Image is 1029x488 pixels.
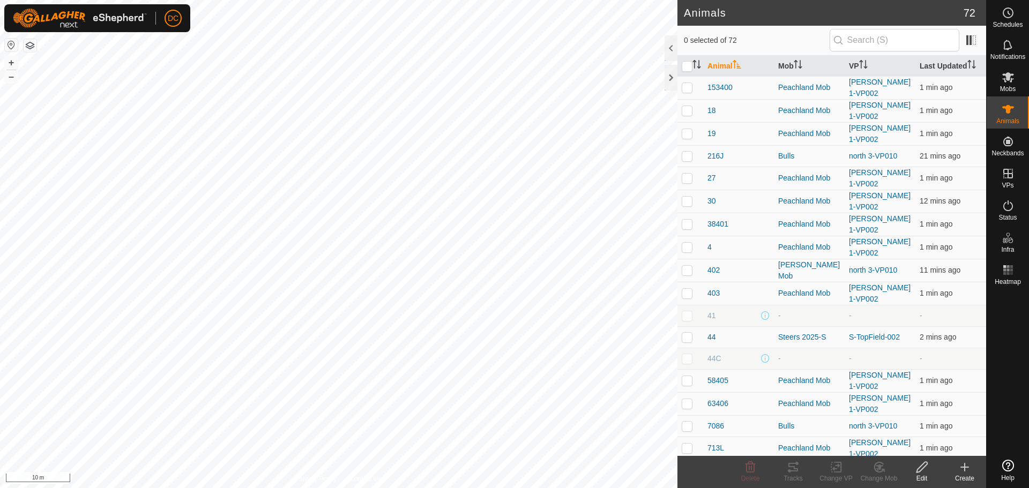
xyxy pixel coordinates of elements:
[707,288,720,299] span: 403
[1001,475,1015,481] span: Help
[849,311,852,320] app-display-virtual-paddock-transition: -
[920,422,952,430] span: 31 Aug 2025, 11:45 am
[778,242,840,253] div: Peachland Mob
[778,421,840,432] div: Bulls
[920,376,952,385] span: 31 Aug 2025, 11:45 am
[778,310,840,321] div: -
[920,289,952,297] span: 31 Aug 2025, 11:45 am
[920,106,952,115] span: 31 Aug 2025, 11:45 am
[707,398,728,409] span: 63406
[707,242,712,253] span: 4
[815,474,857,483] div: Change VP
[993,21,1023,28] span: Schedules
[778,172,840,184] div: Peachland Mob
[849,422,897,430] a: north 3-VP010
[778,219,840,230] div: Peachland Mob
[707,82,733,93] span: 153400
[5,39,18,51] button: Reset Map
[707,151,724,162] span: 216J
[849,168,911,188] a: [PERSON_NAME] 1-VP002
[849,438,911,458] a: [PERSON_NAME] 1-VP002
[707,310,716,321] span: 41
[943,474,986,483] div: Create
[296,474,337,484] a: Privacy Policy
[778,375,840,386] div: Peachland Mob
[849,78,911,97] a: [PERSON_NAME] 1-VP002
[849,214,911,234] a: [PERSON_NAME] 1-VP002
[1000,86,1016,92] span: Mobs
[920,197,960,205] span: 31 Aug 2025, 11:33 am
[13,9,147,28] img: Gallagher Logo
[849,124,911,144] a: [PERSON_NAME] 1-VP002
[778,288,840,299] div: Peachland Mob
[830,29,959,51] input: Search (S)
[987,455,1029,485] a: Help
[920,266,960,274] span: 31 Aug 2025, 11:35 am
[857,474,900,483] div: Change Mob
[733,62,741,70] p-sorticon: Activate to sort
[349,474,381,484] a: Contact Us
[964,5,975,21] span: 72
[849,354,852,363] app-display-virtual-paddock-transition: -
[920,311,922,320] span: -
[684,35,830,46] span: 0 selected of 72
[707,332,716,343] span: 44
[707,128,716,139] span: 19
[845,56,915,77] th: VP
[920,444,952,452] span: 31 Aug 2025, 11:45 am
[998,214,1017,221] span: Status
[778,398,840,409] div: Peachland Mob
[707,105,716,116] span: 18
[849,394,911,414] a: [PERSON_NAME] 1-VP002
[741,475,760,482] span: Delete
[707,375,728,386] span: 58405
[778,196,840,207] div: Peachland Mob
[996,118,1019,124] span: Animals
[920,333,956,341] span: 31 Aug 2025, 11:44 am
[920,174,952,182] span: 31 Aug 2025, 11:45 am
[707,265,720,276] span: 402
[920,399,952,408] span: 31 Aug 2025, 11:45 am
[920,220,952,228] span: 31 Aug 2025, 11:45 am
[859,62,868,70] p-sorticon: Activate to sort
[772,474,815,483] div: Tracks
[849,101,911,121] a: [PERSON_NAME] 1-VP002
[707,353,721,364] span: 44C
[920,152,960,160] span: 31 Aug 2025, 11:25 am
[778,105,840,116] div: Peachland Mob
[920,354,922,363] span: -
[707,442,724,454] span: 713L
[849,283,911,303] a: [PERSON_NAME] 1-VP002
[707,172,716,184] span: 27
[778,82,840,93] div: Peachland Mob
[703,56,774,77] th: Animal
[707,196,716,207] span: 30
[5,56,18,69] button: +
[849,191,911,211] a: [PERSON_NAME] 1-VP002
[1002,182,1013,189] span: VPs
[778,353,840,364] div: -
[168,13,178,24] span: DC
[995,279,1021,285] span: Heatmap
[990,54,1025,60] span: Notifications
[778,442,840,454] div: Peachland Mob
[774,56,845,77] th: Mob
[849,371,911,391] a: [PERSON_NAME] 1-VP002
[849,266,897,274] a: north 3-VP010
[967,62,976,70] p-sorticon: Activate to sort
[849,237,911,257] a: [PERSON_NAME] 1-VP002
[1001,246,1014,253] span: Infra
[707,421,724,432] span: 7086
[915,56,986,77] th: Last Updated
[849,333,900,341] a: S-TopField-002
[900,474,943,483] div: Edit
[920,243,952,251] span: 31 Aug 2025, 11:45 am
[24,39,36,52] button: Map Layers
[684,6,964,19] h2: Animals
[794,62,802,70] p-sorticon: Activate to sort
[778,332,840,343] div: Steers 2025-S
[920,129,952,138] span: 31 Aug 2025, 11:45 am
[778,128,840,139] div: Peachland Mob
[920,83,952,92] span: 31 Aug 2025, 11:45 am
[849,152,897,160] a: north 3-VP010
